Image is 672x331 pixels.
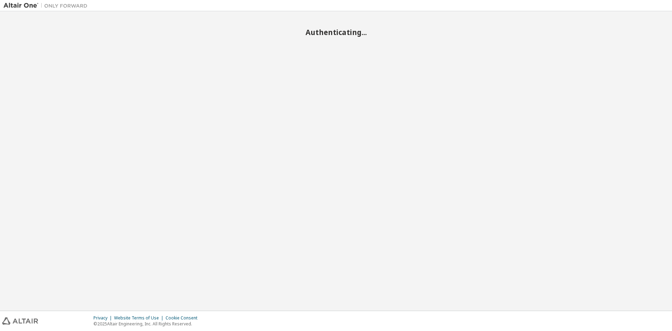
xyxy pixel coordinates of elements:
[93,315,114,321] div: Privacy
[166,315,202,321] div: Cookie Consent
[114,315,166,321] div: Website Terms of Use
[93,321,202,327] p: © 2025 Altair Engineering, Inc. All Rights Reserved.
[3,28,668,37] h2: Authenticating...
[3,2,91,9] img: Altair One
[2,317,38,325] img: altair_logo.svg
